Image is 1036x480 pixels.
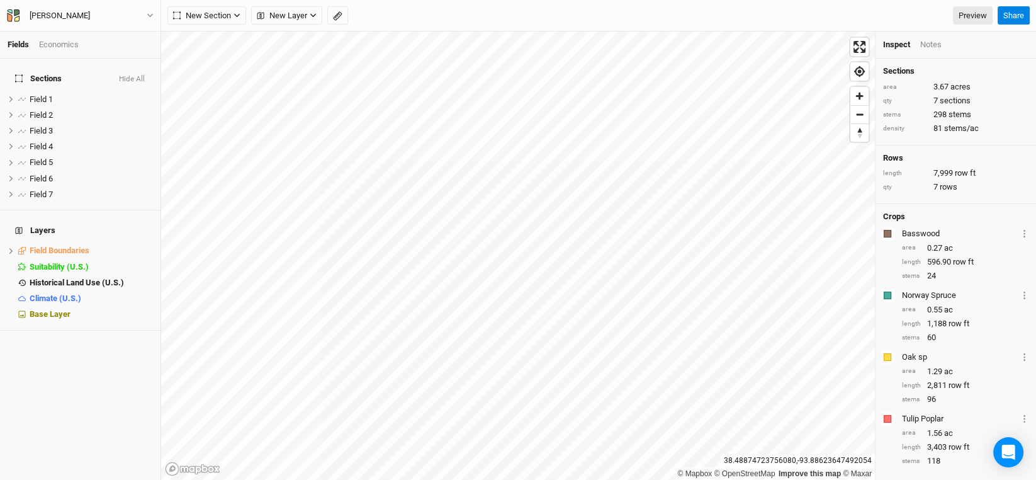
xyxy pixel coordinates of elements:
[883,96,927,106] div: qty
[902,305,921,314] div: area
[902,413,1018,425] div: Tulip Poplar
[161,31,875,480] canvas: Map
[779,469,841,478] a: Improve this map
[850,62,869,81] button: Find my location
[30,142,53,151] span: Field 4
[30,9,90,22] div: [PERSON_NAME]
[949,318,969,329] span: row ft
[902,457,921,466] div: stems
[944,123,979,134] span: stems/ac
[8,40,29,49] a: Fields
[721,454,875,467] div: 38.48874723756080 , -93.88623647492054
[30,246,89,255] span: Field Boundaries
[902,243,921,253] div: area
[883,110,927,120] div: stems
[949,380,969,391] span: row ft
[843,469,872,478] a: Maxar
[8,218,153,243] h4: Layers
[30,174,153,184] div: Field 6
[950,81,971,93] span: acres
[30,142,153,152] div: Field 4
[30,278,153,288] div: Historical Land Use (U.S.)
[30,110,153,120] div: Field 2
[902,290,1018,301] div: Norway Spruce
[850,123,869,142] button: Reset bearing to north
[944,428,953,439] span: ac
[953,256,974,268] span: row ft
[1020,288,1028,302] button: Crop Usage
[30,278,124,287] span: Historical Land Use (U.S.)
[30,262,89,271] span: Suitability (U.S.)
[902,443,921,452] div: length
[30,94,153,105] div: Field 1
[30,190,53,199] span: Field 7
[30,294,153,304] div: Climate (U.S.)
[173,9,231,22] span: New Section
[902,270,1028,282] div: 24
[902,333,921,343] div: stems
[850,124,869,142] span: Reset bearing to north
[953,6,993,25] a: Preview
[902,258,921,267] div: length
[850,105,869,123] button: Zoom out
[1020,350,1028,364] button: Crop Usage
[714,469,775,478] a: OpenStreetMap
[883,168,1028,179] div: 7,999
[902,271,921,281] div: stems
[940,95,971,106] span: sections
[940,181,957,193] span: rows
[902,428,1028,439] div: 1.56
[6,9,154,23] button: [PERSON_NAME]
[883,181,1028,193] div: 7
[998,6,1030,25] button: Share
[944,243,953,254] span: ac
[257,9,307,22] span: New Layer
[30,246,153,256] div: Field Boundaries
[902,394,1028,405] div: 96
[883,123,1028,134] div: 81
[30,110,53,120] span: Field 2
[883,66,1028,76] h4: Sections
[327,6,348,25] button: Shortcut: M
[902,351,1018,363] div: Oak sp
[902,304,1028,316] div: 0.55
[955,168,976,179] span: row ft
[920,39,942,50] div: Notes
[902,228,1018,239] div: Basswood
[1020,226,1028,241] button: Crop Usage
[1020,411,1028,426] button: Crop Usage
[902,442,1028,453] div: 3,403
[944,366,953,377] span: ac
[30,157,153,168] div: Field 5
[883,83,927,92] div: area
[850,87,869,105] button: Zoom in
[949,442,969,453] span: row ft
[167,6,246,25] button: New Section
[993,437,1023,467] div: Open Intercom Messenger
[902,366,1028,377] div: 1.29
[850,106,869,123] span: Zoom out
[944,304,953,316] span: ac
[883,124,927,134] div: density
[30,294,81,303] span: Climate (U.S.)
[902,455,1028,467] div: 118
[39,39,79,50] div: Economics
[30,126,53,135] span: Field 3
[902,381,921,391] div: length
[15,74,62,84] span: Sections
[677,469,712,478] a: Mapbox
[883,212,905,222] h4: Crops
[30,309,70,319] span: Base Layer
[30,126,153,136] div: Field 3
[883,153,1028,163] h4: Rows
[251,6,322,25] button: New Layer
[30,174,53,183] span: Field 6
[118,75,145,84] button: Hide All
[30,190,153,200] div: Field 7
[30,157,53,167] span: Field 5
[883,169,927,178] div: length
[902,243,1028,254] div: 0.27
[902,332,1028,343] div: 60
[883,95,1028,106] div: 7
